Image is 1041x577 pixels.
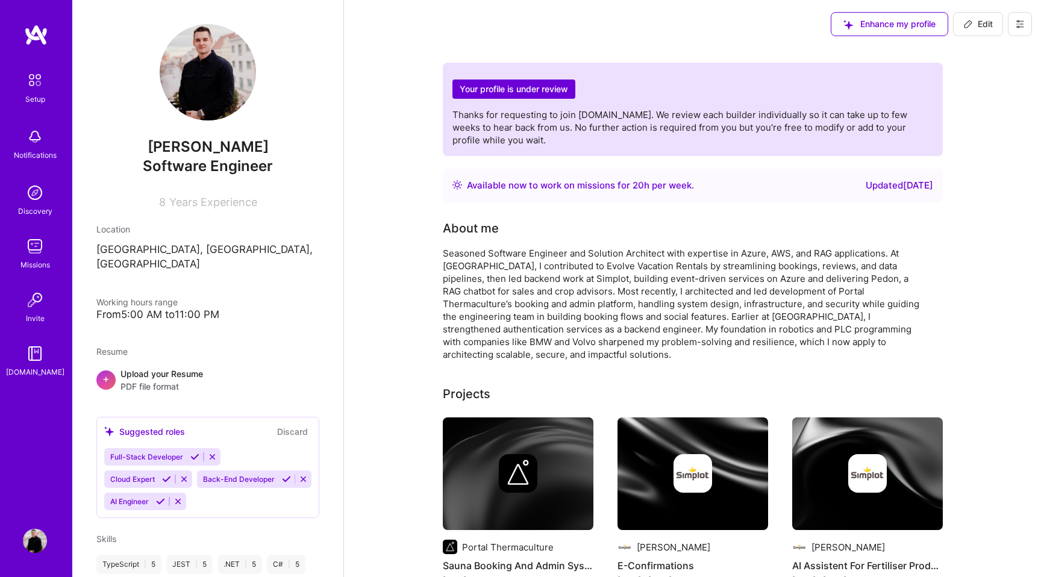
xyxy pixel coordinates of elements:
div: [PERSON_NAME] [637,541,710,554]
img: Company logo [674,454,712,493]
div: Available now to work on missions for h per week . [467,178,694,193]
h4: AI Assistent For Fertiliser Products [792,558,943,573]
div: Projects [443,385,490,403]
button: Discard [274,425,311,438]
div: +Upload your ResumePDF file format [96,367,319,393]
div: TypeScript 5 [96,555,161,574]
span: Thanks for requesting to join [DOMAIN_NAME]. We review each builder individually so it can take u... [452,109,907,146]
i: Reject [180,475,189,484]
p: [GEOGRAPHIC_DATA], [GEOGRAPHIC_DATA], [GEOGRAPHIC_DATA] [96,243,319,272]
div: Missions [20,258,50,271]
span: | [195,560,198,569]
img: setup [22,67,48,93]
img: teamwork [23,234,47,258]
div: Invite [26,312,45,325]
img: logo [24,24,48,46]
img: Company logo [848,454,887,493]
span: Full-Stack Developer [110,452,183,461]
span: AI Engineer [110,497,149,506]
img: Company logo [617,540,632,554]
img: cover [617,417,768,531]
img: User Avatar [160,24,256,120]
div: Upload your Resume [120,367,203,393]
i: Accept [190,452,199,461]
img: bell [23,125,47,149]
span: PDF file format [120,380,203,393]
span: | [288,560,290,569]
div: Suggested roles [104,425,185,438]
img: cover [443,417,593,531]
span: Skills [96,534,116,544]
img: Company logo [792,540,807,554]
i: Accept [156,497,165,506]
h4: E-Confirmations [617,558,768,573]
i: Reject [208,452,217,461]
img: Availability [452,180,462,190]
div: Portal Thermaculture [462,541,554,554]
div: From 5:00 AM to 11:00 PM [96,308,319,321]
a: User Avatar [20,529,50,553]
img: Company logo [443,540,457,554]
i: Reject [173,497,183,506]
i: Accept [282,475,291,484]
div: .NET 5 [217,555,262,574]
div: Location [96,223,319,235]
span: | [144,560,146,569]
span: | [245,560,247,569]
span: 20 [633,179,644,191]
button: Edit [953,12,1003,36]
span: Edit [963,18,993,30]
i: Reject [299,475,308,484]
i: icon SuggestedTeams [104,426,114,437]
img: User Avatar [23,529,47,553]
span: 8 [159,196,166,208]
span: Working hours range [96,297,178,307]
div: JEST 5 [166,555,213,574]
img: cover [792,417,943,531]
div: [PERSON_NAME] [811,541,885,554]
div: Seasoned Software Engineer and Solution Architect with expertise in Azure, AWS, and RAG applicati... [443,247,925,361]
div: Discovery [18,205,52,217]
div: C# 5 [267,555,305,574]
div: Notifications [14,149,57,161]
i: Accept [162,475,171,484]
div: Updated [DATE] [866,178,933,193]
h4: Sauna Booking And Admin System [443,558,593,573]
span: [PERSON_NAME] [96,138,319,156]
div: About me [443,219,499,237]
span: + [102,372,110,385]
img: discovery [23,181,47,205]
span: Years Experience [169,196,257,208]
span: Software Engineer [143,157,273,175]
img: guide book [23,342,47,366]
span: Back-End Developer [203,475,275,484]
span: Cloud Expert [110,475,155,484]
span: Resume [96,346,128,357]
div: [DOMAIN_NAME] [6,366,64,378]
img: Invite [23,288,47,312]
div: Setup [25,93,45,105]
h2: Your profile is under review [452,80,575,99]
img: Company logo [499,454,537,493]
